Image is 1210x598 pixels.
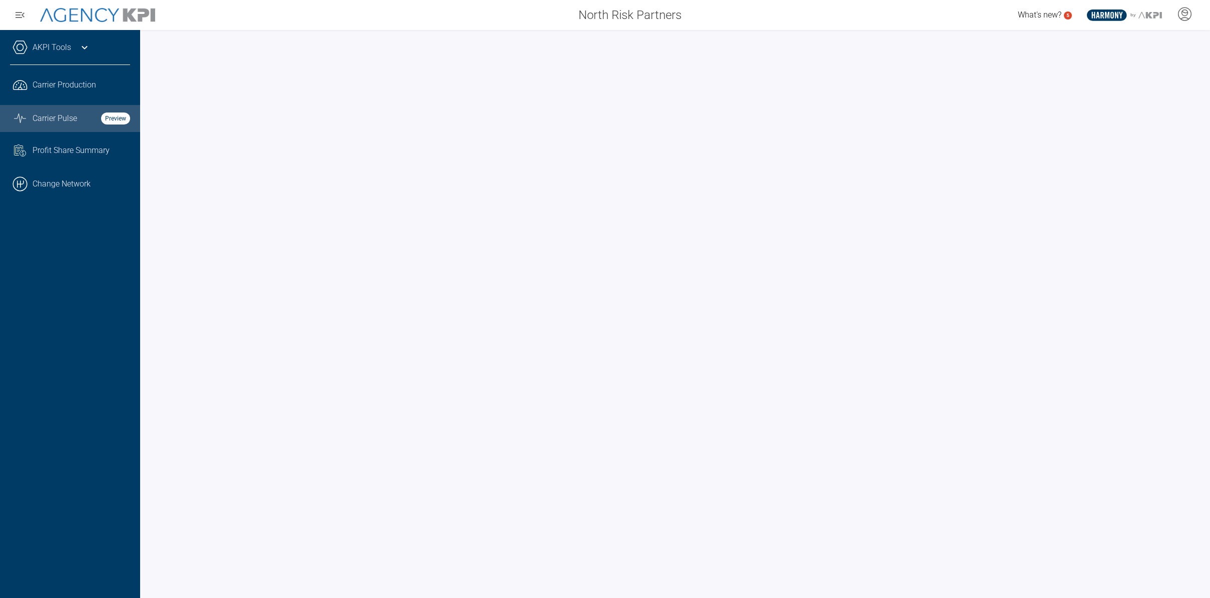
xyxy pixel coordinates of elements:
[40,8,155,22] img: AgencyKPI
[1064,11,1072,19] a: 5
[1018,10,1061,19] span: What's new?
[33,41,71,53] a: AKPI Tools
[578,6,682,24] span: North Risk Partners
[33,112,77,124] span: Carrier Pulse
[1066,12,1069,18] text: 5
[33,144,110,156] span: Profit Share Summary
[33,79,96,91] span: Carrier Production
[101,112,130,124] strong: Preview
